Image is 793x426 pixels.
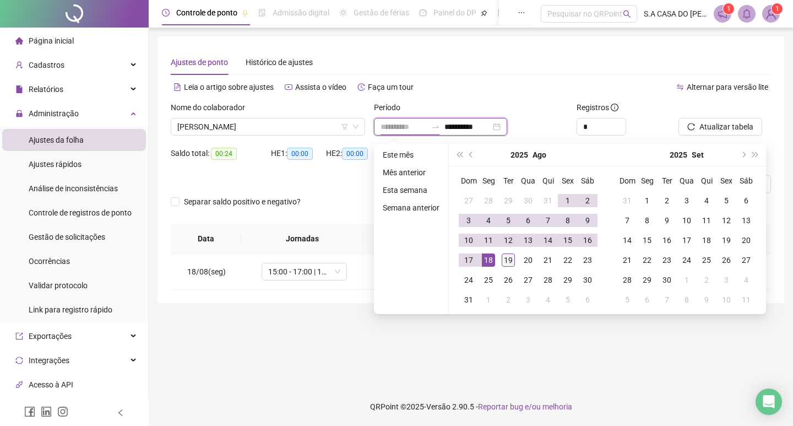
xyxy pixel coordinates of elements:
div: 9 [660,214,673,227]
th: Dom [459,171,479,191]
span: Análise de inconsistências [29,184,118,193]
div: 17 [462,254,475,267]
div: 12 [502,234,515,247]
div: 15 [561,234,574,247]
div: 19 [720,234,733,247]
div: 6 [740,194,753,207]
img: 74198 [763,6,779,22]
td: 2025-10-01 [677,270,697,290]
td: 2025-09-09 [657,211,677,230]
span: Administração [29,109,79,118]
div: 3 [522,293,535,306]
th: Sáb [578,171,598,191]
span: Ajustes de ponto [171,58,228,67]
td: 2025-08-21 [538,250,558,270]
div: 28 [621,273,634,287]
div: 1 [561,194,574,207]
th: Qua [518,171,538,191]
li: Mês anterior [378,166,444,179]
td: 2025-08-07 [538,211,558,230]
div: 11 [482,234,495,247]
div: 4 [482,214,495,227]
td: 2025-09-11 [697,211,716,230]
div: 2 [502,293,515,306]
div: 9 [700,293,713,306]
td: 2025-08-11 [479,230,498,250]
span: linkedin [41,406,52,417]
div: 11 [740,293,753,306]
td: 2025-08-18 [479,250,498,270]
div: 27 [462,194,475,207]
td: 2025-09-06 [578,290,598,310]
span: Controle de registros de ponto [29,208,132,217]
th: Data [171,224,241,254]
div: 27 [740,254,753,267]
span: Versão [426,402,450,411]
td: 2025-09-15 [637,230,657,250]
div: 24 [680,254,693,267]
span: reload [687,123,695,131]
div: 1 [482,293,495,306]
span: notification [718,9,727,19]
td: 2025-07-28 [479,191,498,211]
span: Acesso à API [29,380,73,389]
div: 6 [522,214,535,227]
span: Cadastros [29,61,64,69]
td: 2025-10-11 [736,290,756,310]
td: 2025-09-13 [736,211,756,230]
td: 2025-10-06 [637,290,657,310]
span: file-text [173,83,181,91]
td: 2025-08-14 [538,230,558,250]
span: down [352,123,359,130]
div: Saldo total: [171,147,271,160]
div: 21 [541,254,555,267]
div: 17 [680,234,693,247]
div: 14 [541,234,555,247]
span: 00:00 [342,148,368,160]
td: 2025-09-16 [657,230,677,250]
div: 6 [581,293,594,306]
span: youtube [285,83,292,91]
span: S.A CASA DO [PERSON_NAME] [644,8,707,20]
td: 2025-10-08 [677,290,697,310]
td: 2025-09-19 [716,230,736,250]
span: 00:00 [287,148,313,160]
span: instagram [57,406,68,417]
td: 2025-08-31 [459,290,479,310]
td: 2025-10-10 [716,290,736,310]
span: Integrações [29,356,69,365]
div: 2 [700,273,713,287]
span: Gestão de solicitações [29,233,105,241]
span: bell [742,9,752,19]
div: 29 [561,273,574,287]
sup: Atualize o seu contato no menu Meus Dados [772,3,783,14]
td: 2025-08-05 [498,211,518,230]
td: 2025-09-28 [617,270,637,290]
span: Separar saldo positivo e negativo? [180,196,305,208]
span: 00:24 [211,148,237,160]
div: 13 [522,234,535,247]
div: 11 [700,214,713,227]
span: Admissão digital [273,8,329,17]
div: 10 [720,293,733,306]
span: Página inicial [29,36,74,45]
td: 2025-10-03 [716,270,736,290]
td: 2025-09-24 [677,250,697,270]
span: ellipsis [518,9,525,17]
th: Sex [558,171,578,191]
td: 2025-08-16 [578,230,598,250]
div: HE 2: [326,147,381,160]
span: file-done [258,9,266,17]
span: Painel do DP [433,8,476,17]
div: 8 [561,214,574,227]
span: swap [676,83,684,91]
div: 24 [462,273,475,287]
div: 1 [680,273,693,287]
span: sync [15,357,23,364]
div: 18 [482,254,495,267]
div: 30 [660,273,673,287]
span: home [15,37,23,45]
td: 2025-08-22 [558,250,578,270]
button: prev-year [465,144,477,166]
span: file [15,85,23,93]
